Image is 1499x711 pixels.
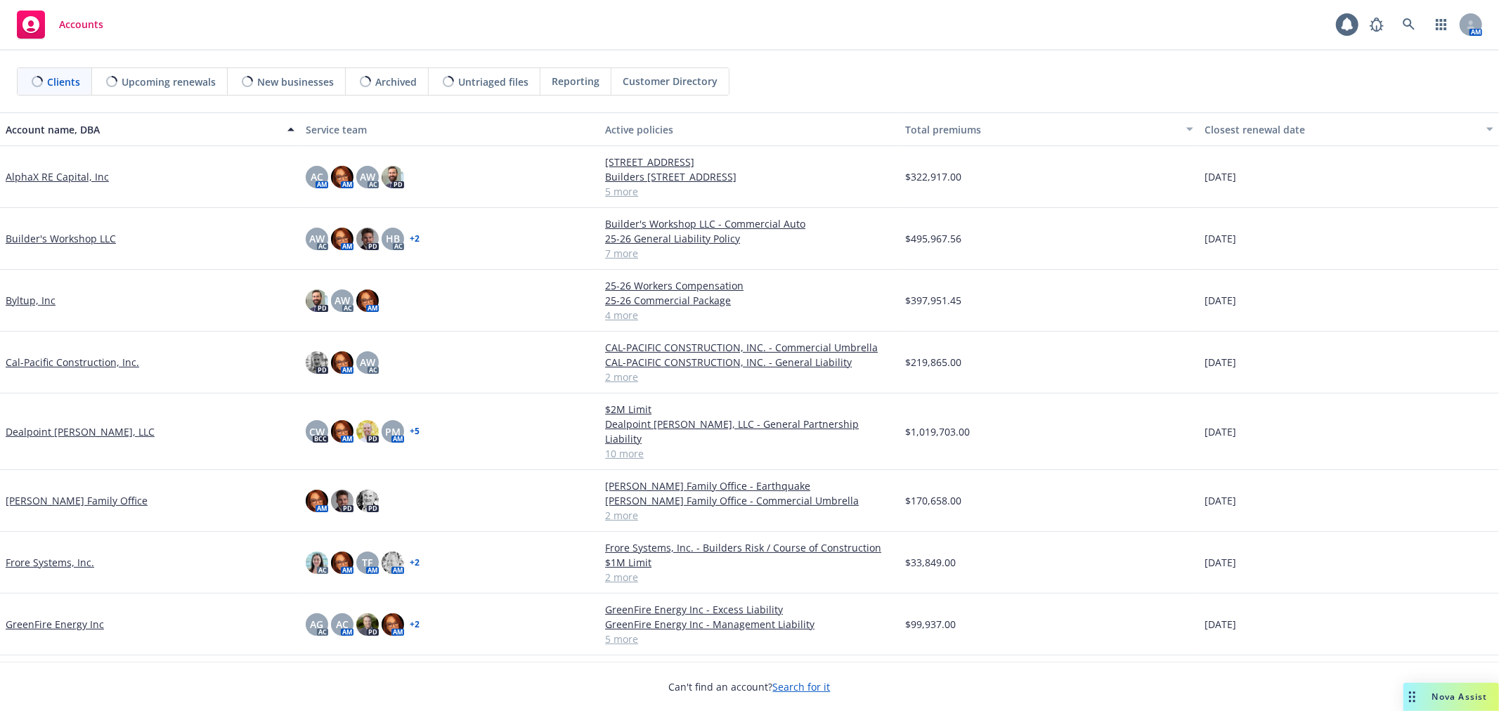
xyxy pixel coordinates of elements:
[311,169,323,184] span: AC
[605,555,894,570] a: $1M Limit
[410,235,420,243] a: + 2
[605,169,894,184] a: Builders [STREET_ADDRESS]
[356,490,379,512] img: photo
[331,420,353,443] img: photo
[1432,691,1488,703] span: Nova Assist
[605,632,894,646] a: 5 more
[605,402,894,417] a: $2M Limit
[605,602,894,617] a: GreenFire Energy Inc - Excess Liability
[1205,555,1236,570] span: [DATE]
[1363,11,1391,39] a: Report a Bug
[1403,683,1421,711] div: Drag to move
[605,540,894,555] a: Frore Systems, Inc. - Builders Risk / Course of Construction
[605,246,894,261] a: 7 more
[599,112,900,146] button: Active policies
[410,559,420,567] a: + 2
[47,74,80,89] span: Clients
[331,552,353,574] img: photo
[356,228,379,250] img: photo
[1205,493,1236,508] span: [DATE]
[605,446,894,461] a: 10 more
[605,340,894,355] a: CAL-PACIFIC CONSTRUCTION, INC. - Commercial Umbrella
[309,424,325,439] span: CW
[6,169,109,184] a: AlphaX RE Capital, Inc
[905,424,970,439] span: $1,019,703.00
[306,552,328,574] img: photo
[1205,617,1236,632] span: [DATE]
[605,308,894,322] a: 4 more
[6,555,94,570] a: Frore Systems, Inc.
[458,74,528,89] span: Untriaged files
[309,231,325,246] span: AW
[331,490,353,512] img: photo
[905,555,956,570] span: $33,849.00
[11,5,109,44] a: Accounts
[356,289,379,312] img: photo
[306,289,328,312] img: photo
[257,74,334,89] span: New businesses
[1199,112,1499,146] button: Closest renewal date
[623,74,718,89] span: Customer Directory
[386,231,400,246] span: HB
[669,679,831,694] span: Can't find an account?
[360,355,375,370] span: AW
[6,617,104,632] a: GreenFire Energy Inc
[1205,293,1236,308] span: [DATE]
[1205,424,1236,439] span: [DATE]
[382,166,404,188] img: photo
[1205,231,1236,246] span: [DATE]
[905,355,961,370] span: $219,865.00
[905,169,961,184] span: $322,917.00
[410,427,420,436] a: + 5
[382,552,404,574] img: photo
[1395,11,1423,39] a: Search
[356,420,379,443] img: photo
[335,293,350,308] span: AW
[605,184,894,199] a: 5 more
[900,112,1200,146] button: Total premiums
[605,293,894,308] a: 25-26 Commercial Package
[605,478,894,493] a: [PERSON_NAME] Family Office - Earthquake
[6,293,56,308] a: Byltup, Inc
[306,490,328,512] img: photo
[1427,11,1455,39] a: Switch app
[905,293,961,308] span: $397,951.45
[605,370,894,384] a: 2 more
[382,613,404,636] img: photo
[1403,683,1499,711] button: Nova Assist
[356,613,379,636] img: photo
[1205,355,1236,370] span: [DATE]
[410,620,420,629] a: + 2
[1205,122,1478,137] div: Closest renewal date
[6,424,155,439] a: Dealpoint [PERSON_NAME], LLC
[905,122,1179,137] div: Total premiums
[605,617,894,632] a: GreenFire Energy Inc - Management Liability
[331,166,353,188] img: photo
[605,570,894,585] a: 2 more
[385,424,401,439] span: PM
[1205,169,1236,184] span: [DATE]
[59,19,103,30] span: Accounts
[122,74,216,89] span: Upcoming renewals
[306,351,328,374] img: photo
[331,228,353,250] img: photo
[6,355,139,370] a: Cal-Pacific Construction, Inc.
[6,122,279,137] div: Account name, DBA
[605,278,894,293] a: 25-26 Workers Compensation
[336,617,349,632] span: AC
[605,216,894,231] a: Builder's Workshop LLC - Commercial Auto
[605,155,894,169] a: [STREET_ADDRESS]
[605,122,894,137] div: Active policies
[306,122,595,137] div: Service team
[605,493,894,508] a: [PERSON_NAME] Family Office - Commercial Umbrella
[605,231,894,246] a: 25-26 General Liability Policy
[905,231,961,246] span: $495,967.56
[905,617,956,632] span: $99,937.00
